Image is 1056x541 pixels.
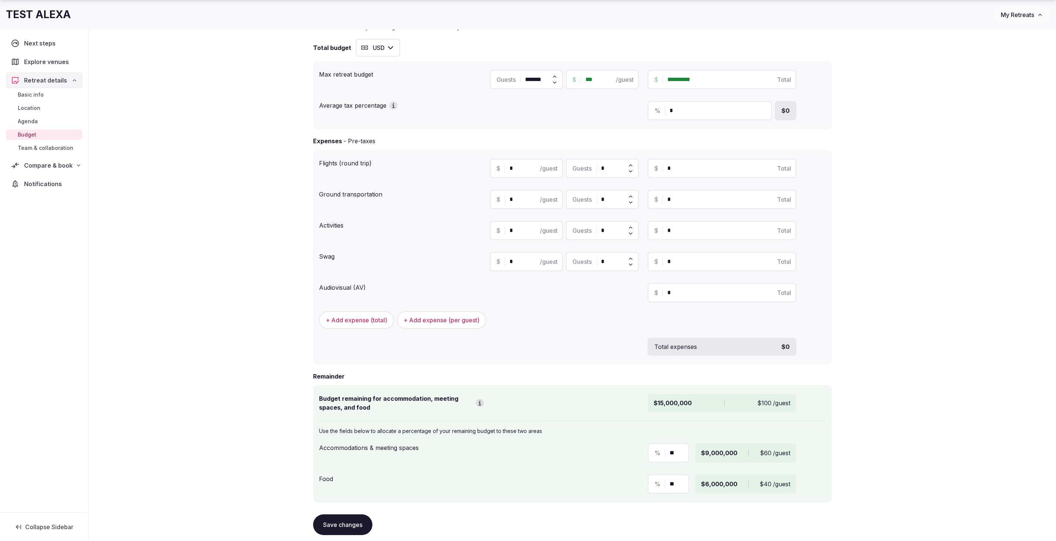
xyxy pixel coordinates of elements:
span: Total [777,164,791,173]
button: USD [356,39,400,57]
span: Team & collaboration [18,144,73,152]
span: Total [777,75,791,84]
span: $6,000,000 [701,480,737,488]
a: Agenda [6,116,82,127]
span: Budget [18,131,36,138]
h1: TEST ALEXA [6,7,71,22]
a: Location [6,103,82,113]
span: Collapse Sidebar [25,523,73,531]
span: $100 [757,399,771,407]
span: $ [497,226,500,235]
button: Collapse Sidebar [6,519,82,535]
span: /guest [771,448,790,457]
span: Total [777,195,791,204]
span: Guests [572,195,592,204]
div: Food [319,471,484,483]
span: /guest [771,480,790,488]
h2: Remainder [313,372,345,381]
div: Ground transportation [319,187,484,199]
div: Budget remaining for accommodation, meeting spaces, and food [319,391,484,412]
button: Save changes [313,514,372,535]
span: /guest [771,399,790,407]
span: Total [777,226,791,235]
span: Guests [497,75,516,84]
span: /guest [540,195,558,204]
span: My Retreats [1001,11,1034,19]
div: - Pre-taxes [343,137,375,145]
span: $0 [781,106,790,115]
span: /guest [540,257,558,266]
span: $ [654,288,658,297]
span: Total [777,257,791,266]
span: Explore venues [24,57,72,66]
a: Next steps [6,36,82,51]
span: Next steps [24,39,59,48]
span: Basic info [18,91,44,98]
span: Location [18,104,40,112]
span: $60 [760,448,771,457]
div: Swag [319,249,484,261]
div: Accommodations & meeting spaces [319,440,484,452]
span: Compare & book [24,161,73,170]
span: Agenda [18,118,38,125]
button: + Add expense (per guest) [397,311,486,329]
span: $9,000,000 [701,448,737,457]
a: Explore venues [6,54,82,70]
a: Team & collaboration [6,143,82,153]
span: $15,000,000 [654,399,692,407]
span: $40 [760,480,771,488]
span: /guest [540,164,558,173]
span: % [654,448,660,457]
span: $ [497,195,500,204]
span: Guests [572,257,592,266]
span: Guests [572,164,592,173]
div: Flights (round trip) [319,156,484,168]
button: + Add expense (total) [319,311,394,329]
span: $ [654,195,658,204]
span: $0 [781,342,790,351]
span: Total expenses [654,342,697,351]
div: Average tax percentage [319,98,484,110]
span: $ [654,226,658,235]
h2: Total budget [313,43,351,52]
span: $ [654,164,658,173]
div: Activities [319,218,484,230]
span: $ [654,75,658,84]
span: Retreat details [24,76,67,85]
span: $ [654,257,658,266]
a: Notifications [6,176,82,192]
span: $ [572,75,576,84]
span: Guests [572,226,592,235]
a: Basic info [6,90,82,100]
p: Use the fields below to allocate a percentage of your remaining budget to these two areas [319,427,826,435]
div: Max retreat budget [319,67,484,79]
h2: Expenses [313,137,342,145]
span: Notifications [24,179,65,188]
span: $ [497,164,500,173]
span: Total [777,288,791,297]
span: /guest [616,75,634,84]
span: % [654,480,660,488]
div: Audiovisual (AV) [319,280,484,292]
span: $ [497,257,500,266]
button: My Retreats [994,6,1050,24]
span: % [654,106,660,115]
a: Budget [6,130,82,140]
span: /guest [540,226,558,235]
